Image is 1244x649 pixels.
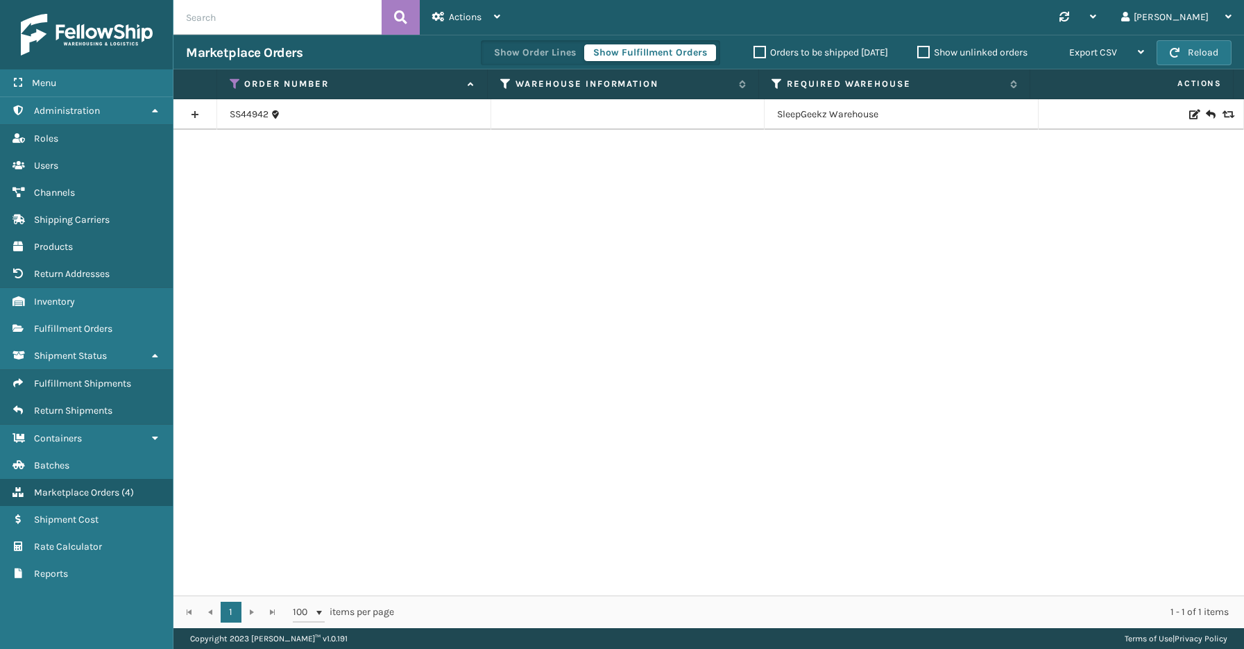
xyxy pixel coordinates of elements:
span: Channels [34,187,75,199]
i: Edit [1189,110,1198,119]
span: Actions [1034,72,1230,95]
h3: Marketplace Orders [186,44,303,61]
span: Fulfillment Orders [34,323,112,335]
span: Administration [34,105,100,117]
p: Copyright 2023 [PERSON_NAME]™ v 1.0.191 [190,628,348,649]
label: Order Number [244,78,461,90]
span: Rate Calculator [34,541,102,553]
span: Roles [34,133,58,144]
button: Reload [1157,40,1232,65]
span: Menu [32,77,56,89]
a: Terms of Use [1125,634,1173,643]
span: Users [34,160,58,171]
a: Privacy Policy [1175,634,1227,643]
label: Warehouse Information [516,78,732,90]
button: Show Order Lines [485,44,585,61]
span: Inventory [34,296,75,307]
img: logo [21,14,153,56]
button: Show Fulfillment Orders [584,44,716,61]
label: Orders to be shipped [DATE] [753,47,888,58]
span: Return Addresses [34,268,110,280]
span: Return Shipments [34,405,112,416]
span: Batches [34,460,69,471]
span: Export CSV [1069,47,1117,58]
span: Shipping Carriers [34,214,110,226]
div: | [1125,628,1227,649]
label: Required Warehouse [787,78,1003,90]
label: Show unlinked orders [917,47,1028,58]
span: 100 [293,605,314,619]
span: Shipment Status [34,350,107,362]
span: ( 4 ) [121,487,134,498]
span: items per page [293,602,394,623]
div: 1 - 1 of 1 items [414,605,1229,619]
span: Products [34,241,73,253]
span: Shipment Cost [34,514,99,525]
td: SleepGeekz Warehouse [765,99,1039,130]
i: Replace [1222,110,1231,119]
span: Reports [34,568,68,580]
span: Marketplace Orders [34,487,119,498]
span: Containers [34,432,82,444]
span: Actions [449,11,482,23]
a: 1 [221,602,241,623]
a: SS44942 [230,108,269,121]
span: Fulfillment Shipments [34,378,131,389]
i: Create Return Label [1206,108,1214,121]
